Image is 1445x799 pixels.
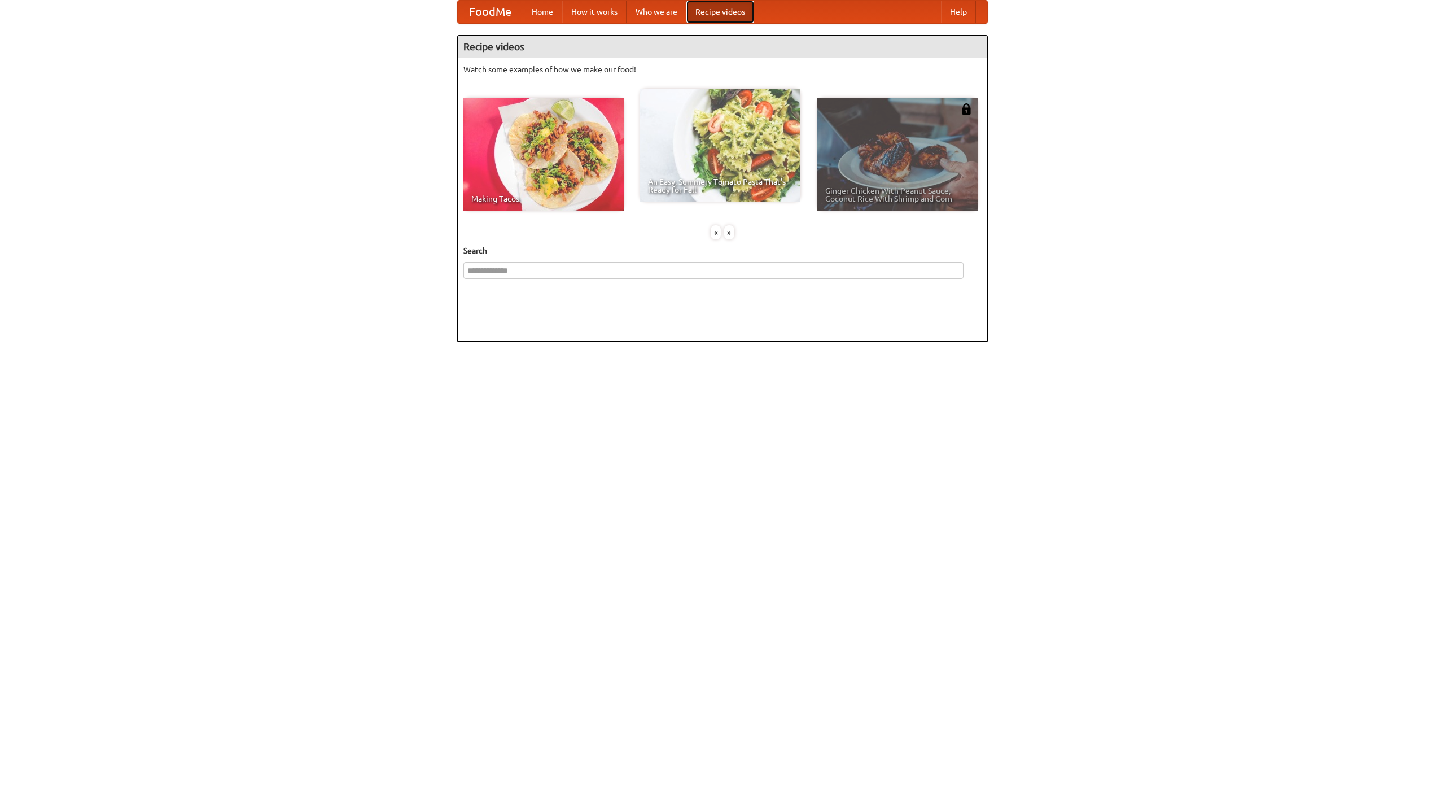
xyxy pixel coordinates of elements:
p: Watch some examples of how we make our food! [463,64,982,75]
a: Making Tacos [463,98,624,211]
a: Help [941,1,976,23]
h4: Recipe videos [458,36,987,58]
a: How it works [562,1,627,23]
span: An Easy, Summery Tomato Pasta That's Ready for Fall [648,178,792,194]
div: » [724,225,734,239]
h5: Search [463,245,982,256]
a: Who we are [627,1,686,23]
a: An Easy, Summery Tomato Pasta That's Ready for Fall [640,89,800,202]
div: « [711,225,721,239]
a: Home [523,1,562,23]
a: FoodMe [458,1,523,23]
span: Making Tacos [471,195,616,203]
a: Recipe videos [686,1,754,23]
img: 483408.png [961,103,972,115]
